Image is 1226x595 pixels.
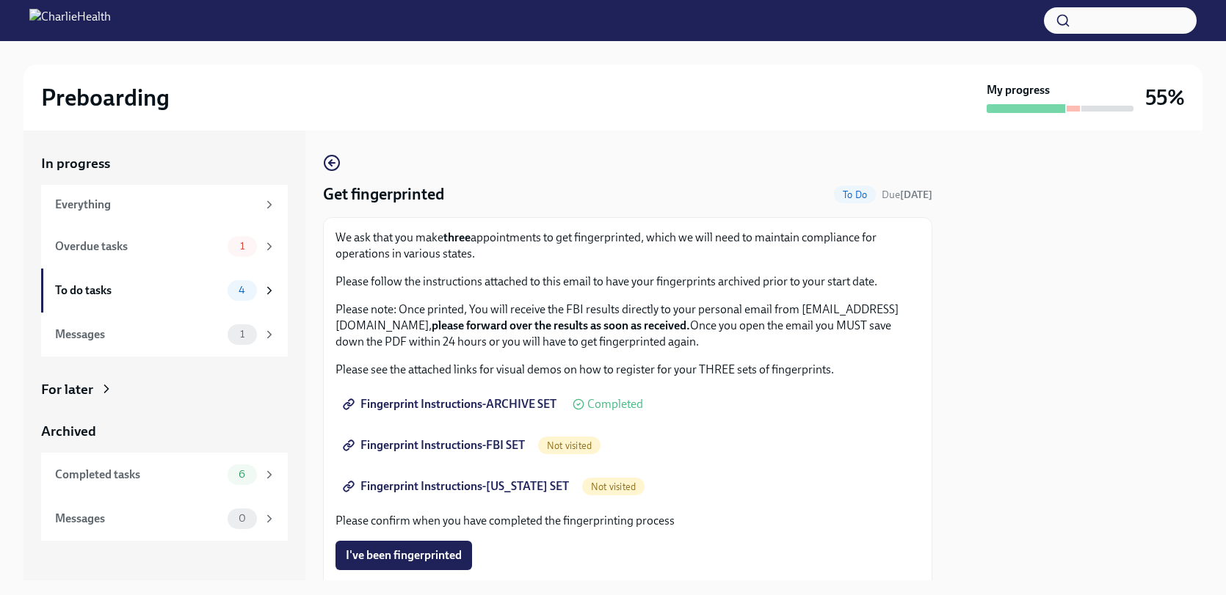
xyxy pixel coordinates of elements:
img: CharlieHealth [29,9,111,32]
span: Due [882,189,932,201]
a: In progress [41,154,288,173]
strong: [DATE] [900,189,932,201]
span: 1 [231,329,253,340]
button: I've been fingerprinted [335,541,472,570]
p: Please confirm when you have completed the fingerprinting process [335,513,920,529]
a: For later [41,380,288,399]
span: Fingerprint Instructions-[US_STATE] SET [346,479,569,494]
a: Messages0 [41,497,288,541]
div: Messages [55,326,222,343]
strong: three [443,230,471,244]
span: 1 [231,241,253,252]
span: Not visited [582,481,645,492]
a: Archived [41,422,288,441]
span: Fingerprint Instructions-FBI SET [346,438,525,453]
span: September 12th, 2025 08:00 [882,188,932,202]
span: 6 [230,469,254,480]
a: To do tasks4 [41,269,288,313]
h4: Get fingerprinted [323,183,444,205]
a: Overdue tasks1 [41,225,288,269]
span: To Do [834,189,876,200]
span: 4 [230,285,254,296]
h2: Preboarding [41,83,170,112]
span: I've been fingerprinted [346,548,462,563]
h3: 55% [1145,84,1185,111]
a: Fingerprint Instructions-FBI SET [335,431,535,460]
a: Completed tasks6 [41,453,288,497]
div: To do tasks [55,282,222,299]
strong: My progress [987,82,1050,98]
a: Everything [41,185,288,225]
span: 0 [230,513,255,524]
span: Fingerprint Instructions-ARCHIVE SET [346,397,556,412]
a: Fingerprint Instructions-ARCHIVE SET [335,390,567,419]
p: Please follow the instructions attached to this email to have your fingerprints archived prior to... [335,274,920,290]
div: Completed tasks [55,467,222,483]
p: We ask that you make appointments to get fingerprinted, which we will need to maintain compliance... [335,230,920,262]
div: Everything [55,197,257,213]
div: Overdue tasks [55,238,222,255]
strong: please forward over the results as soon as received. [432,318,690,332]
div: For later [41,380,93,399]
p: Please see the attached links for visual demos on how to register for your THREE sets of fingerpr... [335,362,920,378]
p: Please note: Once printed, You will receive the FBI results directly to your personal email from ... [335,302,920,350]
span: Not visited [538,440,601,451]
div: Messages [55,511,222,527]
a: Messages1 [41,313,288,357]
a: Fingerprint Instructions-[US_STATE] SET [335,472,579,501]
span: Completed [587,398,643,410]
